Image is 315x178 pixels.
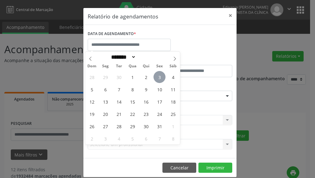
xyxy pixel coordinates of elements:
button: Close [224,8,237,23]
span: Setembro 29, 2025 [99,71,111,83]
span: Sáb [166,64,180,68]
span: Outubro 1, 2025 [126,71,138,83]
label: DATA DE AGENDAMENTO [88,29,136,39]
span: Qui [139,64,153,68]
span: Novembro 2, 2025 [86,133,98,144]
span: Novembro 1, 2025 [167,120,179,132]
span: Outubro 16, 2025 [140,96,152,108]
span: Outubro 9, 2025 [140,83,152,95]
span: Outubro 19, 2025 [86,108,98,120]
span: Novembro 8, 2025 [167,133,179,144]
span: Outubro 11, 2025 [167,83,179,95]
select: Month [109,54,136,60]
span: Ter [112,64,126,68]
span: Outubro 18, 2025 [167,96,179,108]
span: Outubro 13, 2025 [99,96,111,108]
span: Outubro 31, 2025 [154,120,165,132]
span: Outubro 3, 2025 [154,71,165,83]
span: Outubro 28, 2025 [113,120,125,132]
span: Seg [99,64,112,68]
span: Novembro 5, 2025 [126,133,138,144]
span: Outubro 26, 2025 [86,120,98,132]
span: Setembro 30, 2025 [113,71,125,83]
span: Qua [126,64,139,68]
span: Outubro 10, 2025 [154,83,165,95]
span: Dom [85,64,99,68]
span: Outubro 14, 2025 [113,96,125,108]
span: Novembro 4, 2025 [113,133,125,144]
span: Outubro 15, 2025 [126,96,138,108]
span: Setembro 28, 2025 [86,71,98,83]
span: Outubro 27, 2025 [99,120,111,132]
span: Outubro 24, 2025 [154,108,165,120]
button: Imprimir [198,163,232,173]
span: Sex [153,64,166,68]
span: Novembro 7, 2025 [154,133,165,144]
span: Outubro 25, 2025 [167,108,179,120]
span: Novembro 6, 2025 [140,133,152,144]
label: ATÉ [161,55,232,65]
button: Cancelar [162,163,196,173]
span: Outubro 5, 2025 [86,83,98,95]
input: Year [136,54,156,60]
span: Outubro 17, 2025 [154,96,165,108]
span: Outubro 6, 2025 [99,83,111,95]
span: Outubro 22, 2025 [126,108,138,120]
span: Novembro 3, 2025 [99,133,111,144]
span: Outubro 8, 2025 [126,83,138,95]
span: Outubro 30, 2025 [140,120,152,132]
span: Outubro 12, 2025 [86,96,98,108]
span: Outubro 4, 2025 [167,71,179,83]
span: Outubro 29, 2025 [126,120,138,132]
span: Outubro 2, 2025 [140,71,152,83]
span: Outubro 21, 2025 [113,108,125,120]
span: Outubro 20, 2025 [99,108,111,120]
h5: Relatório de agendamentos [88,12,158,20]
span: Outubro 7, 2025 [113,83,125,95]
span: Outubro 23, 2025 [140,108,152,120]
